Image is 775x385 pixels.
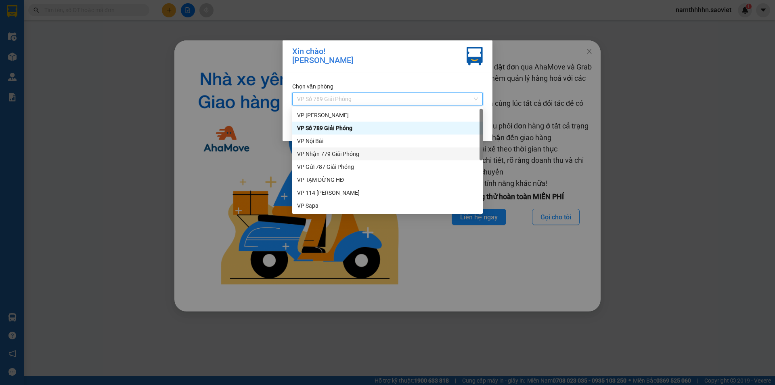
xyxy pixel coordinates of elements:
div: VP Gửi 787 Giải Phóng [292,160,483,173]
div: VP Gửi 787 Giải Phóng [297,162,478,171]
div: VP Số 789 Giải Phóng [292,122,483,135]
div: VP 114 [PERSON_NAME] [297,188,478,197]
div: VP [PERSON_NAME] [297,111,478,120]
div: VP Sapa [297,201,478,210]
div: Xin chào! [PERSON_NAME] [292,47,353,65]
div: VP Nội Bài [292,135,483,147]
span: VP Số 789 Giải Phóng [297,93,478,105]
div: VP TẠM DỪNG HĐ [292,173,483,186]
div: VP Sapa [292,199,483,212]
img: vxr-icon [467,47,483,65]
div: VP Nhận 779 Giải Phóng [292,147,483,160]
div: VP Nhận 779 Giải Phóng [297,149,478,158]
div: VP Bảo Hà [292,109,483,122]
div: Chọn văn phòng [292,82,483,91]
div: VP 114 Trần Nhật Duật [292,186,483,199]
div: VP TẠM DỪNG HĐ [297,175,478,184]
div: VP Nội Bài [297,137,478,145]
div: VP Số 789 Giải Phóng [297,124,478,133]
